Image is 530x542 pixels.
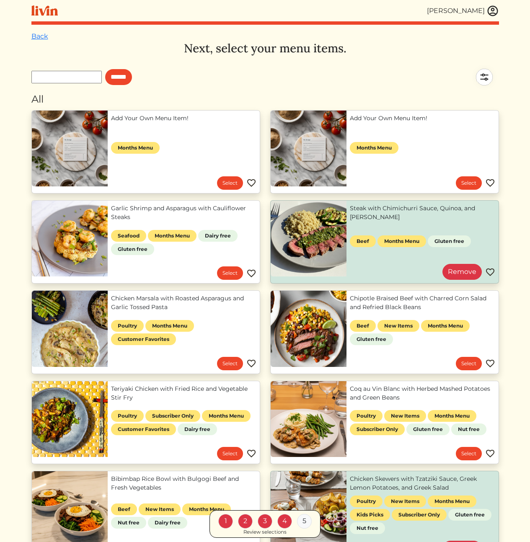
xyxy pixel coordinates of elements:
img: filter-5a7d962c2457a2d01fc3f3b070ac7679cf81506dd4bc827d76cf1eb68fb85cd7.svg [470,62,499,92]
a: Remove [442,264,482,280]
div: Review selections [243,528,287,536]
img: user_account-e6e16d2ec92f44fc35f99ef0dc9cddf60790bfa021a6ecb1c896eb5d2907b31c.svg [486,5,499,17]
img: Favorite menu item [246,449,256,459]
div: 3 [258,514,272,528]
a: Chicken Skewers with Tzatziki Sauce, Greek Lemon Potatoes, and Greek Salad [350,475,495,492]
a: Add Your Own Menu Item! [350,114,495,123]
a: Chicken Marsala with Roasted Asparagus and Garlic Tossed Pasta [111,294,256,312]
a: Garlic Shrimp and Asparagus with Cauliflower Steaks [111,204,256,222]
img: livin-logo-a0d97d1a881af30f6274990eb6222085a2533c92bbd1e4f22c21b4f0d0e3210c.svg [31,5,58,16]
a: Select [456,447,482,460]
div: 2 [238,514,253,528]
h3: Next, select your menu items. [31,41,499,56]
img: Favorite menu item [485,178,495,188]
a: Select [217,176,243,190]
div: 4 [277,514,292,528]
a: Select [217,357,243,370]
div: [PERSON_NAME] [427,6,485,16]
a: 1 2 3 4 5 Review selections [209,510,321,538]
a: Steak with Chimichurri Sauce, Quinoa, and [PERSON_NAME] [350,204,495,222]
img: Favorite menu item [485,267,495,277]
a: Bibimbap Rice Bowl with Bulgogi Beef and Fresh Vegetables [111,475,256,492]
a: Add Your Own Menu Item! [111,114,256,123]
img: Favorite menu item [485,359,495,369]
a: Teriyaki Chicken with Fried Rice and Vegetable Stir Fry [111,385,256,402]
a: Select [456,176,482,190]
a: Select [217,266,243,280]
img: Favorite menu item [485,449,495,459]
a: Coq au Vin Blanc with Herbed Mashed Potatoes and Green Beans [350,385,495,402]
img: Favorite menu item [246,359,256,369]
img: Favorite menu item [246,178,256,188]
a: Chipotle Braised Beef with Charred Corn Salad and Refried Black Beans [350,294,495,312]
div: 5 [297,514,312,528]
a: Select [217,447,243,460]
img: Favorite menu item [246,268,256,279]
div: 1 [218,514,233,528]
a: Select [456,357,482,370]
a: Back [31,32,48,40]
div: All [31,92,499,107]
